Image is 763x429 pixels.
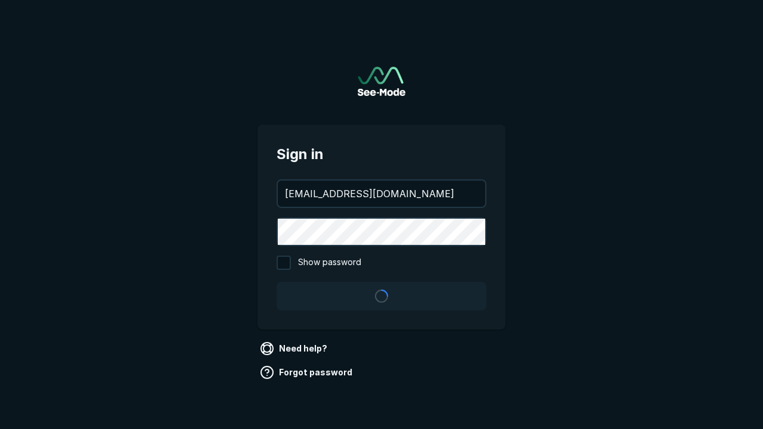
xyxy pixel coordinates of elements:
a: Need help? [258,339,332,358]
span: Sign in [277,144,486,165]
img: See-Mode Logo [358,67,405,96]
input: your@email.com [278,181,485,207]
span: Show password [298,256,361,270]
a: Go to sign in [358,67,405,96]
a: Forgot password [258,363,357,382]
